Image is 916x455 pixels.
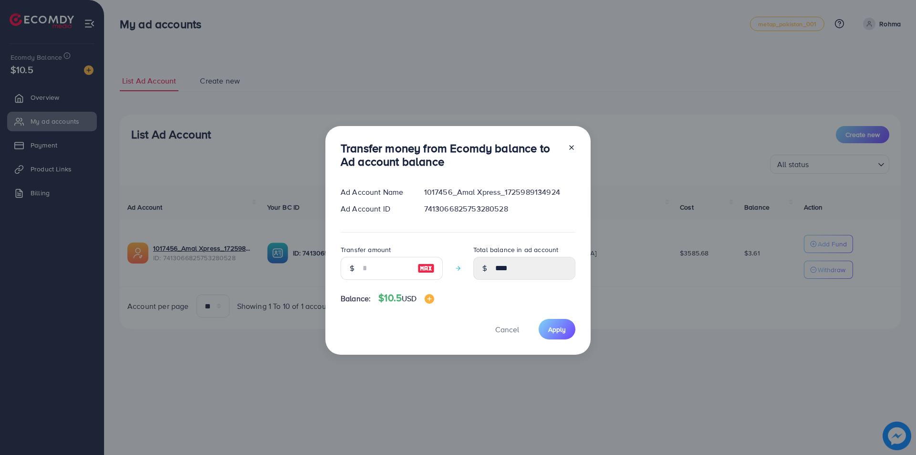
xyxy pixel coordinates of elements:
[416,187,583,198] div: 1017456_Amal Xpress_1725989134924
[473,245,558,254] label: Total balance in ad account
[416,203,583,214] div: 7413066825753280528
[417,263,435,274] img: image
[402,293,416,304] span: USD
[333,187,416,198] div: Ad Account Name
[341,245,391,254] label: Transfer amount
[539,319,575,339] button: Apply
[333,203,416,214] div: Ad Account ID
[495,324,519,335] span: Cancel
[341,293,371,304] span: Balance:
[341,141,560,169] h3: Transfer money from Ecomdy balance to Ad account balance
[483,319,531,339] button: Cancel
[425,294,434,304] img: image
[548,325,566,334] span: Apply
[378,292,434,304] h4: $10.5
